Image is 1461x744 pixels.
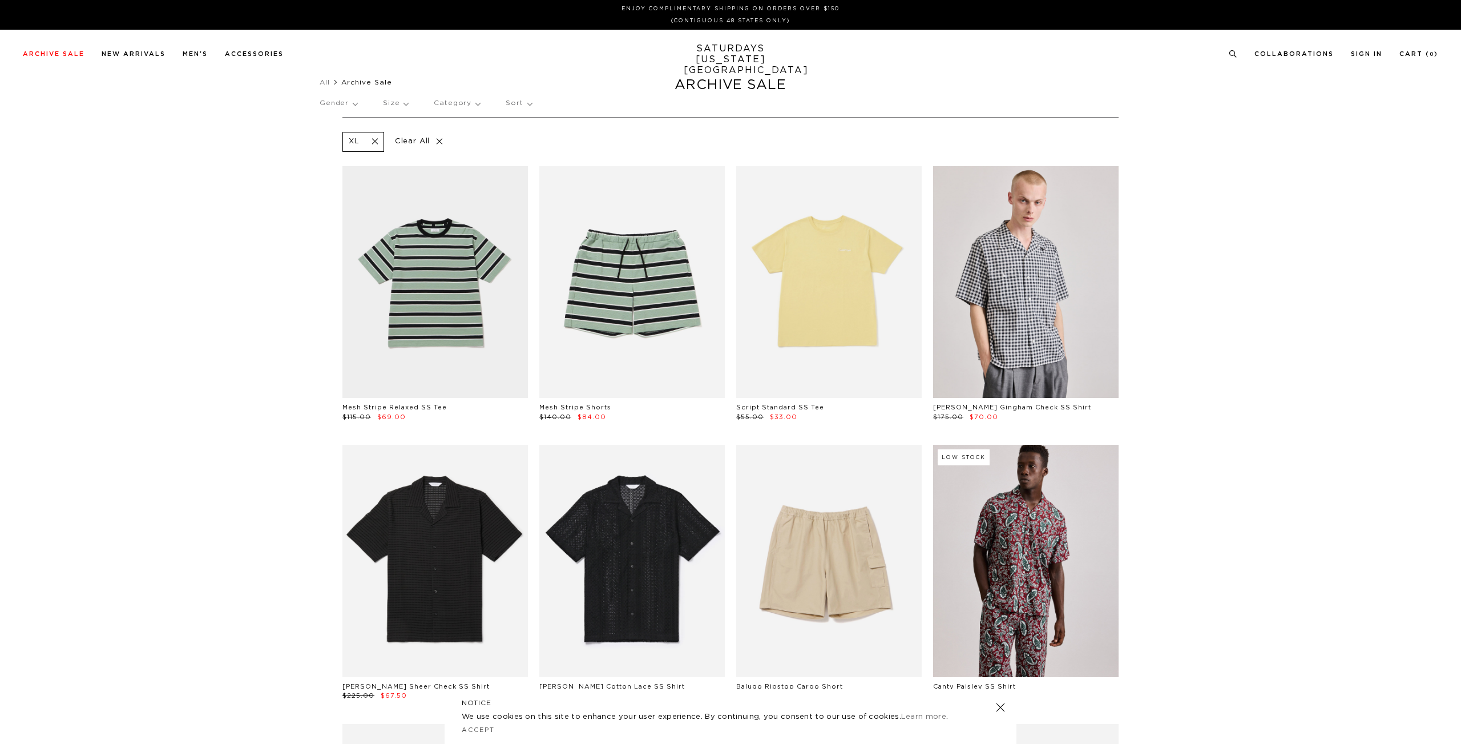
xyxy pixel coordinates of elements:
a: Archive Sale [23,51,84,57]
a: Script Standard SS Tee [736,404,824,411]
a: Mesh Stripe Shorts [539,404,611,411]
span: $140.00 [539,414,571,420]
p: (Contiguous 48 States Only) [27,17,1434,25]
a: [PERSON_NAME] Cotton Lace SS Shirt [539,683,685,690]
a: Collaborations [1254,51,1334,57]
span: $70.00 [970,414,998,420]
span: $67.50 [381,693,407,699]
span: $175.00 [933,414,963,420]
a: Balugo Ripstop Cargo Short [736,683,843,690]
a: Learn more [901,713,946,721]
p: Category [434,90,480,116]
p: We use cookies on this site to enhance your user experience. By continuing, you consent to our us... [462,711,959,723]
p: Sort [506,90,531,116]
a: All [320,79,330,86]
small: 0 [1430,52,1434,57]
a: SATURDAYS[US_STATE][GEOGRAPHIC_DATA] [684,43,778,76]
span: Archive Sale [341,79,392,86]
span: $115.00 [342,414,371,420]
p: Gender [320,90,357,116]
a: Canty Paisley SS Shirt [933,683,1016,690]
a: [PERSON_NAME] Sheer Check SS Shirt [342,683,490,690]
p: XL [349,137,360,147]
p: Enjoy Complimentary Shipping on Orders Over $150 [27,5,1434,13]
div: Low Stock [938,449,990,465]
p: Clear All [390,132,449,152]
p: Size [383,90,408,116]
a: Mesh Stripe Relaxed SS Tee [342,404,447,411]
span: $225.00 [342,693,374,699]
span: $69.00 [377,414,406,420]
h5: NOTICE [462,698,999,708]
span: $55.00 [736,414,764,420]
span: $84.00 [578,414,606,420]
span: $33.00 [770,414,797,420]
a: New Arrivals [102,51,166,57]
a: Sign In [1351,51,1382,57]
a: Accessories [225,51,284,57]
a: Men's [183,51,208,57]
a: Accept [462,727,495,733]
a: Cart (0) [1399,51,1438,57]
a: [PERSON_NAME] Gingham Check SS Shirt [933,404,1091,411]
